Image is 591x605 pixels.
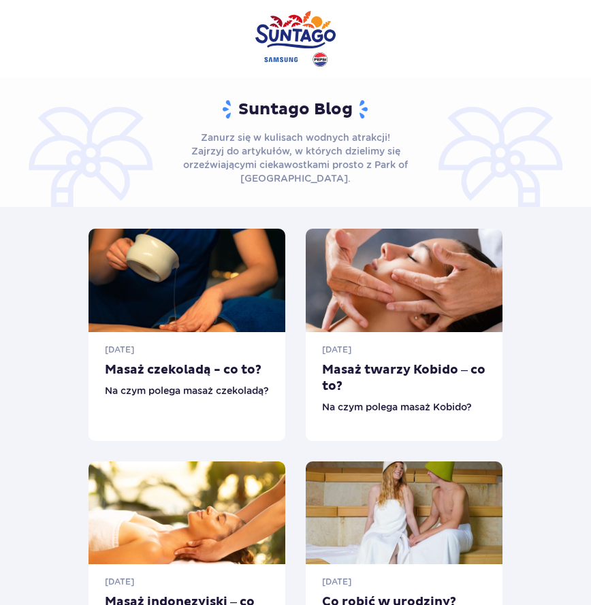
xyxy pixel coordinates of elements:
img: Gdzie zabrać dziewczynę na urodziny [306,461,502,565]
a: [DATE] Masaż czekoladą - co to? Na czym polega masaż czekoladą? [89,229,285,408]
p: Zajrzyj do artykułów, w których dzielimy się orzeźwiającymi ciekawostkami prosto z Park of [GEOGR... [163,144,429,185]
div: Na czym polega masaż Kobido? [322,400,486,414]
a: [DATE] Masaż twarzy Kobido – co to? Na czym polega masaż Kobido? [306,229,502,425]
p: [DATE] [105,343,269,357]
img: Masaż twarzy Kobido – co to Na czym polega [306,229,502,332]
h6: Masaż twarzy Kobido – co to? [322,362,486,395]
h1: Suntago Blog [238,99,353,120]
div: Na czym polega masaż czekoladą? [105,384,269,397]
img: masaż indonezyjski [89,461,285,565]
p: [DATE] [105,575,269,589]
p: [DATE] [322,575,486,589]
img: SPA_masaż (11)-min [89,229,285,332]
p: Zanurz się w kulisach wodnych atrakcji! [163,131,429,144]
h6: Masaż czekoladą - co to? [105,362,269,378]
p: [DATE] [322,343,486,357]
